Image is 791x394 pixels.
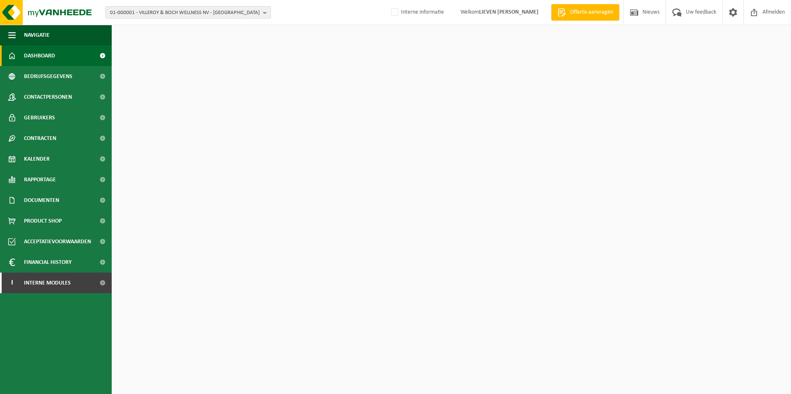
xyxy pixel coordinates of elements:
[24,149,50,169] span: Kalender
[24,231,91,252] span: Acceptatievoorwaarden
[8,273,16,293] span: I
[24,107,55,128] span: Gebruikers
[24,252,72,273] span: Financial History
[24,66,72,87] span: Bedrijfsgegevens
[24,45,55,66] span: Dashboard
[24,190,59,211] span: Documenten
[24,273,71,293] span: Interne modules
[24,169,56,190] span: Rapportage
[389,6,444,19] label: Interne informatie
[568,8,615,17] span: Offerte aanvragen
[24,25,50,45] span: Navigatie
[110,7,260,19] span: 01-000001 - VILLEROY & BOCH WELLNESS NV - [GEOGRAPHIC_DATA]
[24,128,56,149] span: Contracten
[479,9,539,15] strong: LIEVEN [PERSON_NAME]
[105,6,271,19] button: 01-000001 - VILLEROY & BOCH WELLNESS NV - [GEOGRAPHIC_DATA]
[551,4,619,21] a: Offerte aanvragen
[24,87,72,107] span: Contactpersonen
[24,211,62,231] span: Product Shop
